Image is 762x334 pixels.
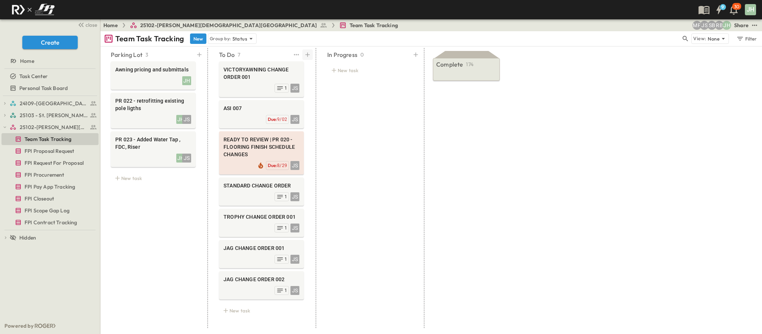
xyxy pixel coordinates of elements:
[360,51,364,58] p: 0
[224,66,299,81] span: VICTORYAWNING CHANGE ORDER 001
[1,216,99,228] div: FPI Contract Trackingtest
[700,21,709,30] div: Jesse Sullivan (jsullivan@fpibuilders.com)
[111,131,196,167] div: PR 023 - Added Water Tap , FDC, RiserJHJS
[224,276,299,283] span: JAG CHANGE ORDER 002
[182,76,191,85] div: JH
[190,33,206,44] button: New
[115,97,191,112] span: PR 022 - retrofitting existing pole ligths
[268,163,277,168] span: Due:
[25,159,84,167] span: FPI Request For Proposal
[25,135,71,143] span: Team Task Tracking
[25,219,77,226] span: FPI Contract Tracking
[115,33,184,44] p: Team Task Tracking
[224,182,299,189] span: STANDARD CHANGE ORDER
[722,21,731,30] div: Jose Hurtado (jhurtado@fpibuilders.com)
[224,244,299,252] span: JAG CHANGE ORDER 001
[1,97,99,109] div: 24109-St. Teresa of Calcutta Parish Halltest
[350,22,398,29] span: Team Task Tracking
[210,35,231,42] p: Group by:
[734,22,749,29] div: Share
[284,288,287,293] span: 1
[1,134,97,144] a: Team Task Tracking
[10,122,97,132] a: 25102-Christ The Redeemer Anglican Church
[745,4,756,15] div: JH
[111,50,142,59] p: Parking Lot
[25,207,70,214] span: FPI Scope Gap Log
[20,123,88,131] span: 25102-Christ The Redeemer Anglican Church
[750,21,759,30] button: test
[1,170,97,180] a: FPI Procurement
[1,217,97,228] a: FPI Contract Tracking
[327,50,357,59] p: In Progress
[1,82,99,94] div: Personal Task Boardtest
[75,19,99,30] button: close
[290,286,299,295] div: JS
[115,66,191,73] span: Awning pricing and submittals
[111,93,196,128] div: PR 022 - retrofitting existing pole ligthsJHJS
[1,193,99,205] div: FPI Closeouttest
[733,33,759,44] button: Filter
[693,35,706,43] p: View:
[224,136,299,158] span: READY TO REVIEW | PR 020 - FLOORING FINISH SCHEDULE CHANGES
[219,131,304,174] div: READY TO REVIEW | PR 020 - FLOORING FINISH SCHEDULE CHANGESJSDue:8/29
[1,121,99,133] div: 25102-Christ The Redeemer Anglican Churchtest
[436,60,463,69] p: Complete
[290,224,299,232] div: JS
[219,50,235,59] p: To Do
[1,146,97,156] a: FPI Proposal Request
[707,21,716,30] div: Sterling Barnett (sterling@fpibuilders.com)
[25,171,64,179] span: FPI Procurement
[736,35,757,43] div: Filter
[734,4,739,10] p: 30
[290,84,299,93] div: JS
[20,112,88,119] span: 25103 - St. [PERSON_NAME] Phase 2
[277,117,287,122] span: 9/02
[1,169,99,181] div: FPI Procurementtest
[103,22,118,29] a: Home
[25,195,54,202] span: FPI Closeout
[711,3,726,16] button: 9
[232,35,247,42] p: Status
[145,51,148,58] p: 3
[238,51,240,58] p: 7
[219,209,304,237] div: TROPHY CHANGE ORDER 001JS1
[290,192,299,201] div: JS
[1,71,97,81] a: Task Center
[182,154,191,163] div: JS
[10,98,97,109] a: 24109-St. Teresa of Calcutta Parish Hall
[692,21,701,30] div: Monica Pruteanu (mpruteanu@fpibuilders.com)
[466,61,473,68] p: 174
[290,255,299,264] div: JS
[1,158,97,168] a: FPI Request For Proposal
[1,157,99,169] div: FPI Request For Proposaltest
[25,183,75,190] span: FPI Pay App Tracking
[111,173,196,183] div: New task
[219,61,304,97] div: VICTORYAWNING CHANGE ORDER 001JS1
[284,85,287,91] span: 1
[219,100,304,128] div: ASI 007JSDue:9/02
[292,49,301,60] button: test
[327,65,412,76] div: New task
[103,22,402,29] nav: breadcrumbs
[284,225,287,231] span: 1
[1,182,97,192] a: FPI Pay App Tracking
[1,83,97,93] a: Personal Task Board
[715,21,724,30] div: Regina Barnett (rbarnett@fpibuilders.com)
[20,100,88,107] span: 24109-St. Teresa of Calcutta Parish Hall
[708,35,720,42] p: None
[224,105,299,112] span: ASI 007
[284,256,287,262] span: 1
[86,21,97,29] span: close
[1,56,97,66] a: Home
[115,136,191,151] span: PR 023 - Added Water Tap , FDC, Riser
[19,73,48,80] span: Task Center
[111,61,196,90] div: Awning pricing and submittalsJH
[130,22,327,29] a: 25102-[PERSON_NAME][DEMOGRAPHIC_DATA][GEOGRAPHIC_DATA]
[284,194,287,200] span: 1
[744,3,757,16] button: JH
[721,4,724,10] h6: 9
[20,57,34,65] span: Home
[1,145,99,157] div: FPI Proposal Requesttest
[19,84,68,92] span: Personal Task Board
[339,22,398,29] a: Team Task Tracking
